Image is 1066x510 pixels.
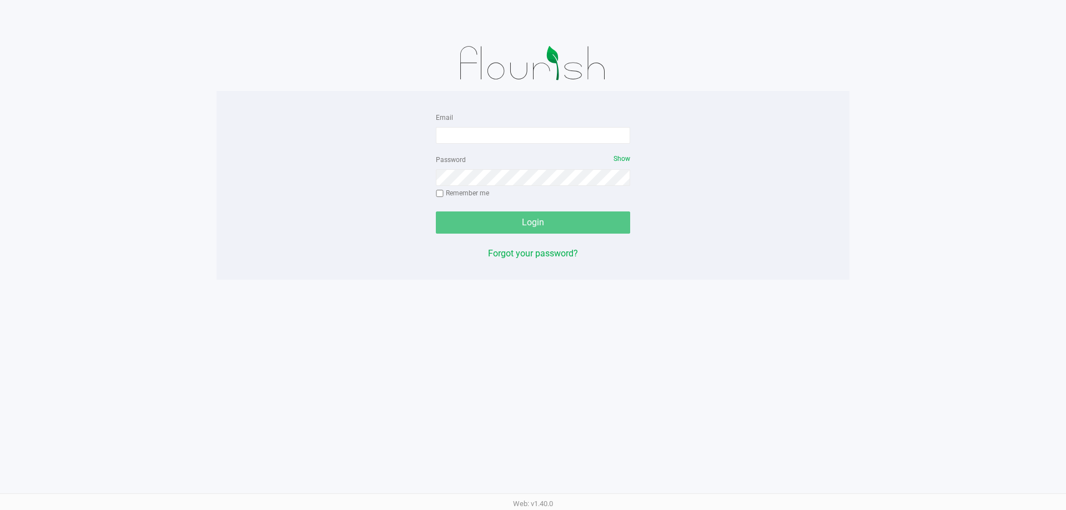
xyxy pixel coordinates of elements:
span: Web: v1.40.0 [513,499,553,508]
label: Remember me [436,188,489,198]
button: Forgot your password? [488,247,578,260]
label: Email [436,113,453,123]
span: Show [614,155,630,163]
input: Remember me [436,190,444,198]
label: Password [436,155,466,165]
